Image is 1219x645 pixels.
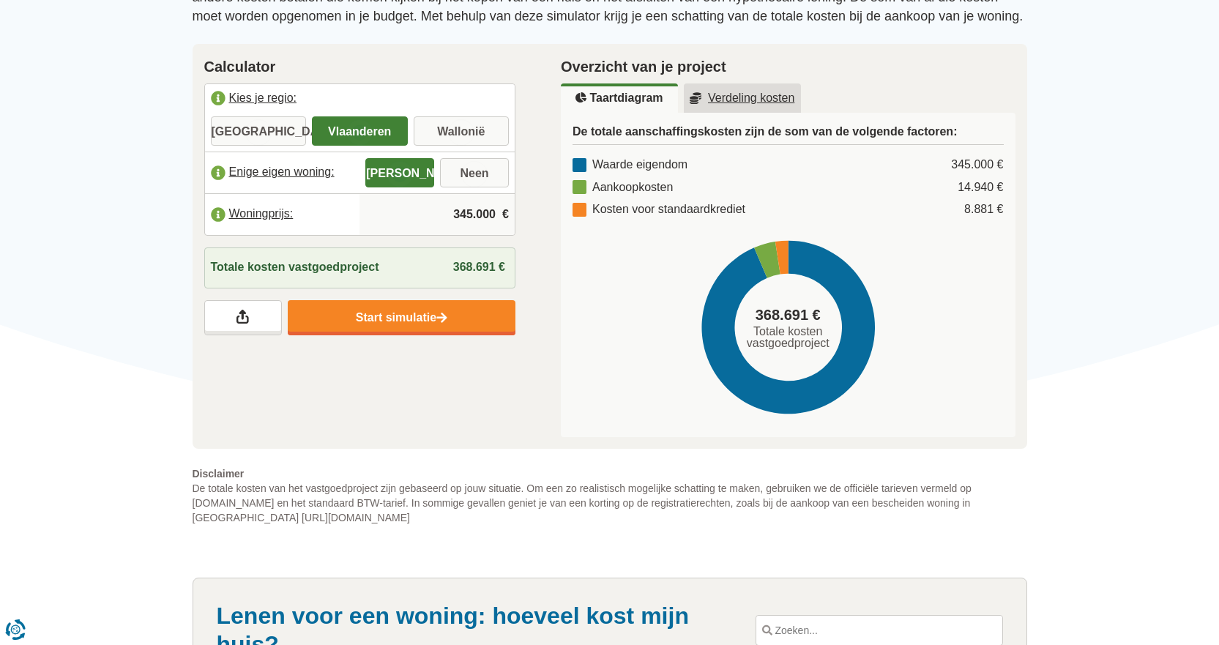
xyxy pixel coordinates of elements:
div: 14.940 € [958,179,1003,196]
span: 368.691 € [453,261,505,273]
u: Taartdiagram [575,92,663,104]
p: De totale kosten van het vastgoedproject zijn gebaseerd op jouw situatie. Om een zo realistisch m... [193,466,1027,525]
img: Start simulatie [436,312,447,324]
label: Vlaanderen [312,116,408,146]
div: Kosten voor standaardkrediet [573,201,745,218]
div: Aankoopkosten [573,179,673,196]
input: Zoeken... [756,616,1002,645]
span: Totale kosten vastgoedproject [211,259,379,276]
u: Verdeling kosten [690,92,795,104]
div: 8.881 € [964,201,1003,218]
span: € [502,206,509,223]
div: 345.000 € [951,157,1003,174]
a: Start simulatie [288,300,515,335]
label: Woningprijs: [205,198,360,231]
label: [GEOGRAPHIC_DATA] [211,116,307,146]
label: Enige eigen woning: [205,157,360,189]
span: Disclaimer [193,466,1027,481]
div: Waarde eigendom [573,157,687,174]
a: Deel je resultaten [204,300,282,335]
h2: Calculator [204,56,516,78]
h2: Overzicht van je project [561,56,1015,78]
label: Neen [440,158,509,187]
span: Totale kosten vastgoedproject [740,326,835,349]
h3: De totale aanschaffingskosten zijn de som van de volgende factoren: [573,124,1004,145]
input: | [365,195,509,234]
label: Kies je regio: [205,84,515,116]
span: 368.691 € [756,305,821,326]
label: [PERSON_NAME] [365,158,434,187]
label: Wallonië [414,116,510,146]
